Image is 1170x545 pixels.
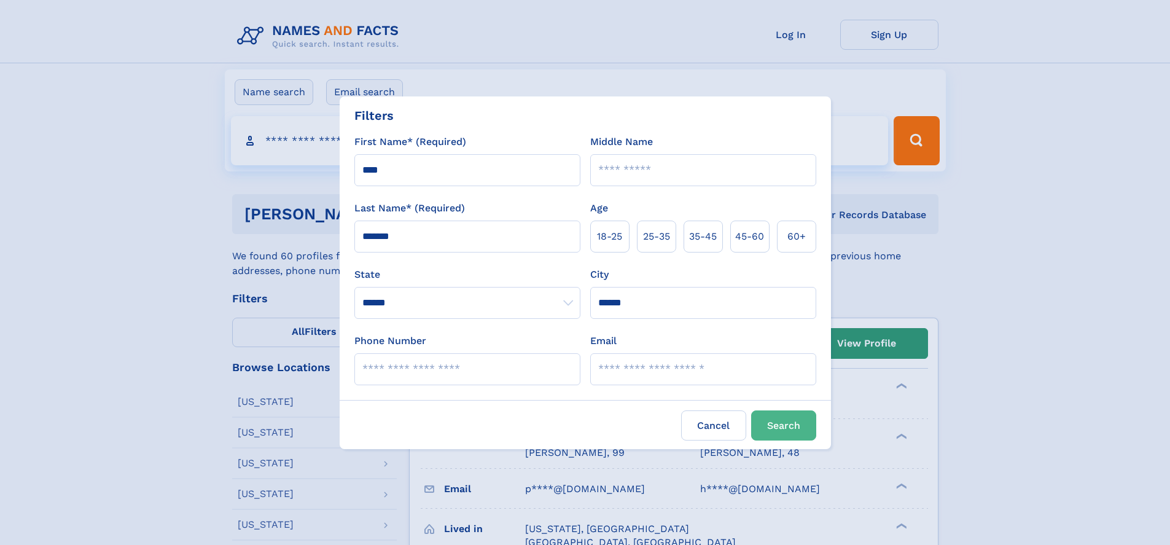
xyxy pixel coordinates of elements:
label: Middle Name [590,135,653,149]
label: Cancel [681,410,746,441]
label: First Name* (Required) [354,135,466,149]
label: Email [590,334,617,348]
span: 18‑25 [597,229,622,244]
span: 35‑45 [689,229,717,244]
div: Filters [354,106,394,125]
span: 45‑60 [735,229,764,244]
span: 60+ [787,229,806,244]
label: City [590,267,609,282]
label: Age [590,201,608,216]
label: State [354,267,580,282]
span: 25‑35 [643,229,670,244]
button: Search [751,410,816,441]
label: Phone Number [354,334,426,348]
label: Last Name* (Required) [354,201,465,216]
